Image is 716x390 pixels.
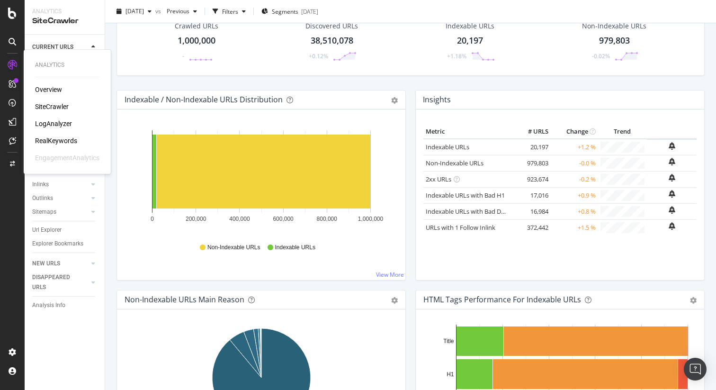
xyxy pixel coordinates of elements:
div: Inlinks [32,180,49,190]
span: vs [155,7,163,15]
button: Previous [163,4,201,19]
text: 800,000 [317,216,338,222]
td: 16,984 [513,203,551,219]
div: SiteCrawler [32,16,97,27]
div: bell-plus [669,174,675,181]
div: gear [690,297,697,304]
text: 0 [151,216,154,222]
div: Discovered URLs [305,21,358,31]
th: Trend [598,125,647,139]
div: 979,803 [599,35,630,47]
a: SiteCrawler [35,102,69,111]
text: Title [443,338,454,345]
div: Url Explorer [32,225,62,235]
div: Outlinks [32,193,53,203]
button: Segments[DATE] [258,4,322,19]
span: 2025 Aug. 5th [125,7,144,15]
div: -0.02% [592,52,610,60]
div: [DATE] [301,7,318,15]
a: Sitemaps [32,207,89,217]
div: +1.18% [447,52,466,60]
button: [DATE] [113,4,155,19]
div: HTML Tags Performance for Indexable URLs [423,295,581,304]
a: Overview [35,85,62,94]
h4: Insights [423,93,451,106]
td: 979,803 [513,155,551,171]
div: Filters [222,7,238,15]
svg: A chart. [125,125,398,235]
a: Non-Indexable URLs [426,159,483,167]
div: Non-Indexable URLs Main Reason [125,295,244,304]
span: Previous [163,7,189,15]
a: View More [376,271,404,279]
div: bell-plus [669,222,675,230]
div: bell-plus [669,190,675,198]
th: Metric [423,125,513,139]
div: Non-Indexable URLs [582,21,646,31]
a: LogAnalyzer [35,119,72,128]
a: Inlinks [32,180,89,190]
text: 200,000 [186,216,206,222]
a: URLs with 1 Follow Inlink [426,223,495,232]
a: Url Explorer [32,225,98,235]
td: -0.0 % [551,155,598,171]
div: Indexable / Non-Indexable URLs Distribution [125,95,283,104]
button: Filters [209,4,250,19]
div: CURRENT URLS [32,42,73,52]
td: 20,197 [513,139,551,155]
div: Indexable URLs [446,21,494,31]
div: bell-plus [669,142,675,150]
a: Analysis Info [32,300,98,310]
td: 923,674 [513,171,551,187]
td: +1.2 % [551,139,598,155]
a: NEW URLS [32,259,89,269]
div: 1,000,000 [178,35,215,47]
a: Indexable URLs with Bad H1 [426,191,505,200]
text: H1 [447,371,454,378]
span: Non-Indexable URLs [207,244,260,252]
th: # URLS [513,125,551,139]
td: +0.9 % [551,187,598,203]
a: CURRENT URLS [32,42,89,52]
div: 20,197 [457,35,483,47]
div: NEW URLS [32,259,60,269]
th: Change [551,125,598,139]
div: - [182,52,184,60]
text: 600,000 [273,216,294,222]
td: 17,016 [513,187,551,203]
div: Sitemaps [32,207,56,217]
div: bell-plus [669,158,675,165]
div: Analytics [35,61,99,69]
div: gear [391,97,398,104]
div: Open Intercom Messenger [684,358,707,381]
a: Explorer Bookmarks [32,239,98,249]
a: DISAPPEARED URLS [32,272,89,292]
div: DISAPPEARED URLS [32,272,80,292]
div: +0.12% [309,52,328,60]
div: EngagementAnalytics [35,153,99,163]
td: +1.5 % [551,219,598,236]
div: Analysis Info [32,300,65,310]
text: 1,000,000 [358,216,384,222]
div: gear [391,297,398,304]
a: 2xx URLs [426,175,451,183]
span: Segments [272,7,298,15]
td: -0.2 % [551,171,598,187]
text: 400,000 [229,216,250,222]
span: Indexable URLs [275,244,315,252]
div: Explorer Bookmarks [32,239,83,249]
div: 38,510,078 [311,35,353,47]
td: 372,442 [513,219,551,236]
a: RealKeywords [35,136,77,145]
div: bell-plus [669,206,675,214]
a: Indexable URLs [426,143,469,151]
a: Outlinks [32,193,89,203]
div: Analytics [32,8,97,16]
a: Indexable URLs with Bad Description [426,207,529,216]
div: Crawled URLs [175,21,218,31]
